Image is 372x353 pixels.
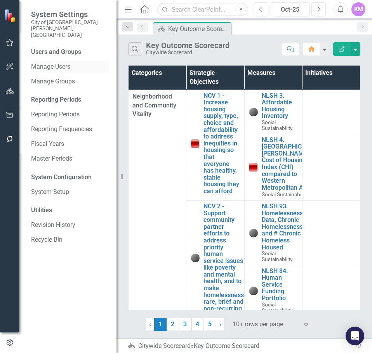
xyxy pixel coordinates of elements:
a: NLSH 84. Human Service Funding Portfolio [262,268,298,302]
a: 4 [191,318,204,331]
a: NLSH 93. Homelessness Data, Chronic Homelessness, and # Chronic Homeless Housed [262,203,304,251]
div: Users and Groups [31,48,109,57]
div: System Configuration [31,173,109,182]
span: Social Sustainability [262,250,292,262]
div: Oct-25 [273,5,307,14]
span: System Settings [31,10,109,19]
td: Double-Click to Edit Right Click for Context Menu [244,265,302,316]
span: ‹ [149,320,151,328]
td: Double-Click to Edit Right Click for Context Menu [244,90,302,134]
a: 2 [167,318,179,331]
td: Double-Click to Edit Right Click for Context Menu [244,134,302,200]
a: Recycle Bin [31,235,109,244]
small: City of [GEOGRAPHIC_DATA][PERSON_NAME], [GEOGRAPHIC_DATA] [31,19,109,38]
a: Reporting Periods [31,110,109,119]
a: Master Periods [31,154,109,163]
a: Revision History [31,221,109,230]
td: Double-Click to Edit Right Click for Context Menu [244,200,302,265]
span: Neighborhood and Community Vitality [132,92,182,119]
a: Fiscal Years [31,140,109,149]
img: No Information [249,286,258,295]
input: Search ClearPoint... [157,3,248,16]
a: 5 [204,318,216,331]
span: Social Sustainability [262,301,292,313]
a: Manage Users [31,62,109,71]
div: Key Outcome Scorecard [168,24,229,34]
a: NCV 2 - Support community partner efforts to address priority human service issues like poverty a... [203,203,244,312]
img: No Information [249,107,258,116]
td: Double-Click to Edit Right Click for Context Menu [186,90,244,200]
span: 1 [154,318,167,331]
a: NLSH 3. Affordable Housing Inventory [262,92,298,119]
div: » [127,342,353,351]
button: KM [351,2,365,16]
img: ClearPoint Strategy [4,9,17,22]
a: NCV 1 - Increase housing supply, type, choice and affordability to address inequities in housing ... [203,92,240,195]
div: Key Outcome Scorecard [194,342,259,350]
div: Reporting Periods [31,95,109,104]
div: Key Outcome Scorecard [146,41,229,50]
a: 3 [179,318,191,331]
a: Reporting Frequencies [31,125,109,134]
img: No Information [249,228,258,237]
a: Citywide Scorecard [138,342,191,350]
td: Double-Click to Edit Right Click for Context Menu [186,200,244,316]
div: Citywide Scorecard [146,50,229,55]
img: Below Plan [190,139,200,148]
span: Social Sustainability [262,119,292,131]
img: No Information [190,253,200,262]
div: Utilities [31,206,109,215]
span: › [219,320,221,328]
a: NLSH 4. [GEOGRAPHIC_DATA][PERSON_NAME]' Cost of Housing Index (CHI) compared to Western Metropoli... [262,137,322,191]
div: Open Intercom Messenger [346,327,364,345]
button: Oct-25 [271,2,309,16]
a: System Setup [31,188,109,197]
a: Manage Groups [31,77,109,86]
img: Below Plan [249,163,258,172]
span: Social Sustainability [262,191,308,197]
